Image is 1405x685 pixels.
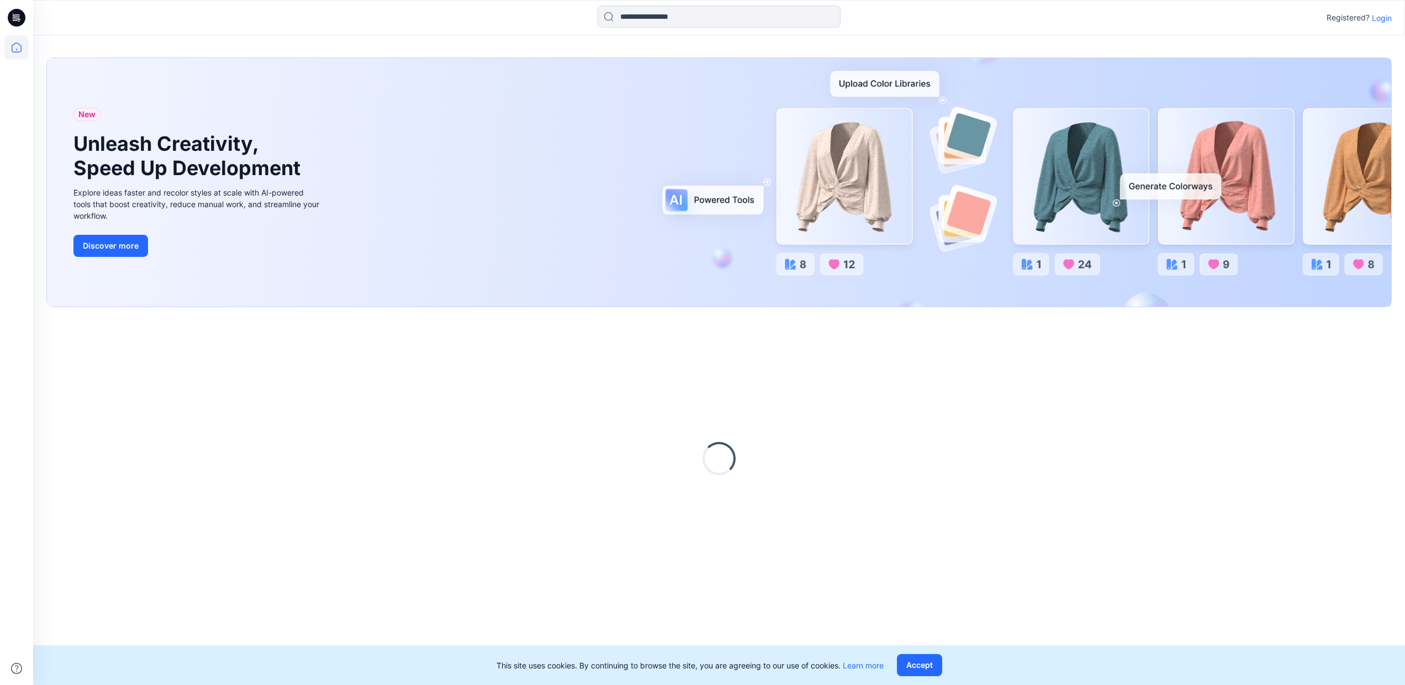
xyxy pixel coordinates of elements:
[1327,11,1370,24] p: Registered?
[1372,12,1392,24] p: Login
[73,235,322,257] a: Discover more
[496,660,884,671] p: This site uses cookies. By continuing to browse the site, you are agreeing to our use of cookies.
[897,654,942,676] button: Accept
[73,187,322,222] div: Explore ideas faster and recolor styles at scale with AI-powered tools that boost creativity, red...
[843,661,884,670] a: Learn more
[73,132,305,180] h1: Unleash Creativity, Speed Up Development
[78,108,96,121] span: New
[73,235,148,257] button: Discover more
